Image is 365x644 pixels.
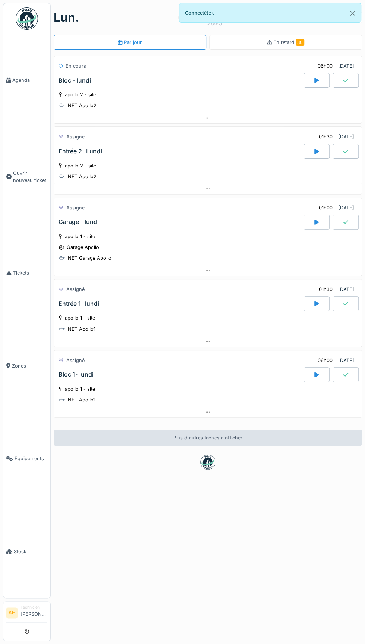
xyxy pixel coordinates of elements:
div: [DATE] [338,204,354,211]
span: Zones [12,362,47,369]
span: En retard [273,39,304,45]
span: Ouvrir nouveau ticket [13,170,47,184]
div: Bloc 1- lundi [58,371,93,378]
div: Assigné [66,357,85,364]
div: [DATE] [338,286,354,293]
div: apollo 1 - site [65,314,95,321]
div: NET Apollo1 [68,396,95,403]
a: Agenda [3,34,50,127]
h1: lun. [54,10,79,25]
div: apollo 2 - site [65,91,96,98]
span: Équipements [15,455,47,462]
div: apollo 2 - site [65,162,96,169]
span: Tickets [13,269,47,276]
div: NET Apollo2 [68,173,96,180]
div: Bloc - lundi [58,77,91,84]
a: Équipements [3,412,50,505]
span: Agenda [12,77,47,84]
li: [PERSON_NAME] [20,605,47,621]
div: apollo 1 - site [65,385,95,393]
div: 06h00 [318,63,333,70]
div: 01h30 [319,286,333,293]
div: [DATE] [338,133,354,140]
a: KH Technicien[PERSON_NAME] [6,605,47,622]
div: Assigné [66,204,85,211]
div: Assigné [66,133,85,140]
div: Connecté(e). [179,3,361,23]
div: NET Apollo1 [68,326,95,333]
div: Entrée 1- lundi [58,300,99,307]
div: Technicien [20,605,47,610]
div: apollo 1 - site [65,233,95,240]
div: 2025 [207,19,222,28]
div: 06h00 [318,357,333,364]
img: badge-BVDL4wpA.svg [200,455,215,470]
div: Garage - lundi [58,218,99,225]
a: Tickets [3,227,50,320]
div: 01h30 [319,133,333,140]
a: Zones [3,320,50,413]
button: Close [344,3,361,23]
a: Ouvrir nouveau ticket [3,127,50,227]
div: Entrée 2- Lundi [58,148,102,155]
div: Plus d'autres tâches à afficher [54,430,362,446]
span: 30 [296,39,304,46]
div: NET Apollo2 [68,102,96,109]
div: 01h00 [319,204,333,211]
div: [DATE] [338,357,354,364]
div: Garage Apollo [67,244,99,251]
div: Assigné [66,286,85,293]
div: [DATE] [338,63,354,70]
a: Stock [3,505,50,598]
img: Badge_color-CXgf-gQk.svg [16,7,38,30]
div: NET Garage Apollo [68,254,111,262]
div: Par jour [118,39,142,46]
div: En cours [66,63,86,70]
span: Stock [14,548,47,555]
li: KH [6,607,18,618]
